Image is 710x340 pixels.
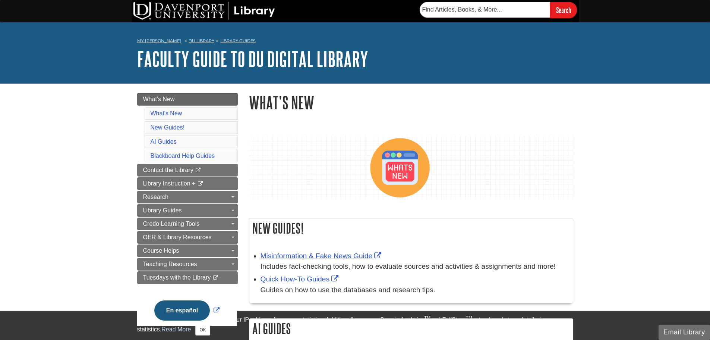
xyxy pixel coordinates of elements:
[189,38,214,43] a: DU Library
[212,275,219,280] i: This link opens in a new window
[249,319,573,339] h2: AI Guides
[220,38,256,43] a: Library Guides
[152,307,221,314] a: Link opens in new window
[143,247,179,254] span: Course Helps
[151,110,182,116] a: What's New
[137,204,238,217] a: Library Guides
[197,181,203,186] i: This link opens in a new window
[143,274,211,281] span: Tuesdays with the Library
[137,177,238,190] a: Library Instruction +
[137,36,573,48] nav: breadcrumb
[143,194,168,200] span: Research
[261,275,341,283] a: Link opens in new window
[143,261,197,267] span: Teaching Resources
[195,168,201,173] i: This link opens in a new window
[137,47,368,71] a: Faculty Guide to DU Digital Library
[137,271,238,284] a: Tuesdays with the Library
[154,300,210,321] button: En español
[143,167,193,173] span: Contact the Library
[261,261,569,272] div: Includes fact-checking tools, how to evaluate sources and activities & assignments and more!
[550,2,577,18] input: Search
[420,2,577,18] form: Searches DU Library's articles, books, and more
[137,244,238,257] a: Course Helps
[137,231,238,244] a: OER & Library Resources
[137,258,238,271] a: Teaching Resources
[659,325,710,340] button: Email Library
[143,180,196,187] span: Library Instruction +
[143,96,175,102] span: What's New
[151,124,185,131] a: New Guides!
[143,207,182,213] span: Library Guides
[137,191,238,203] a: Research
[133,2,275,20] img: DU Library
[143,221,200,227] span: Credo Learning Tools
[137,38,181,44] a: My [PERSON_NAME]
[261,252,384,260] a: Link opens in new window
[137,218,238,230] a: Credo Learning Tools
[249,218,573,238] h2: New Guides!
[137,93,238,106] a: What's New
[261,285,569,296] div: Guides on how to use the databases and research tips.
[137,93,238,333] div: Guide Page Menu
[151,138,177,145] a: AI Guides
[151,153,215,159] a: Blackboard Help Guides
[137,164,238,177] a: Contact the Library
[249,136,573,200] img: what's new
[143,234,212,240] span: OER & Library Resources
[420,2,550,18] input: Find Articles, Books, & More...
[249,93,573,112] h1: What's New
